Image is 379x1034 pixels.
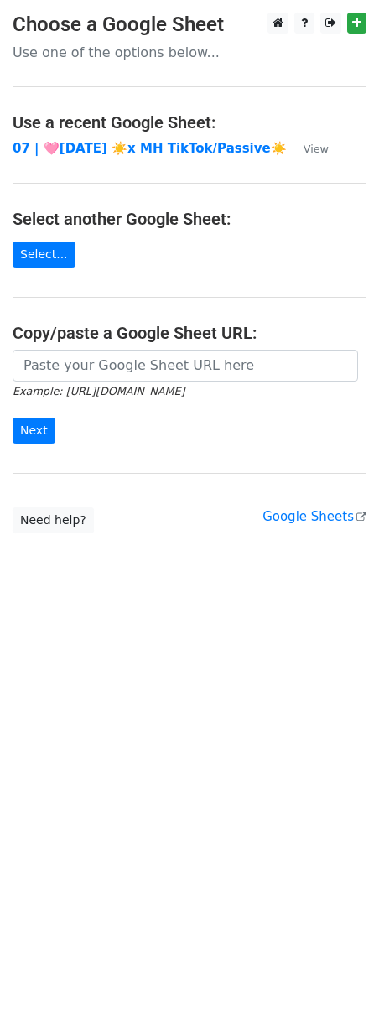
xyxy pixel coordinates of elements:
[287,141,329,156] a: View
[13,323,366,343] h4: Copy/paste a Google Sheet URL:
[13,507,94,533] a: Need help?
[304,143,329,155] small: View
[13,13,366,37] h3: Choose a Google Sheet
[13,385,184,397] small: Example: [URL][DOMAIN_NAME]
[13,44,366,61] p: Use one of the options below...
[13,242,75,268] a: Select...
[13,112,366,132] h4: Use a recent Google Sheet:
[13,209,366,229] h4: Select another Google Sheet:
[13,418,55,444] input: Next
[262,509,366,524] a: Google Sheets
[13,141,287,156] a: 07 | 🩷[DATE] ☀️x MH TikTok/Passive☀️
[13,350,358,382] input: Paste your Google Sheet URL here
